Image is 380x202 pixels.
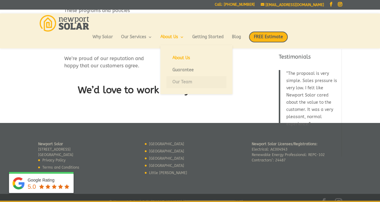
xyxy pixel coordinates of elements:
[192,35,224,45] a: Getting Started
[40,15,89,32] img: Newport Solar | Solar Energy Optimized.
[42,158,65,162] a: Privacy Policy
[149,171,187,175] a: Little [PERSON_NAME]
[149,156,184,161] a: [GEOGRAPHIC_DATA]
[232,35,241,45] a: Blog
[42,165,79,170] a: Terms and Conditions
[279,53,338,64] h4: Testimonials
[261,3,324,7] a: [EMAIL_ADDRESS][DOMAIN_NAME]
[149,149,184,153] a: [GEOGRAPHIC_DATA]
[252,142,318,146] strong: Newport Solar Licenses/Registrations:
[249,32,288,42] span: FREE Estimate
[64,56,144,69] span: We’re proud of our reputation and happy that our customers agree.
[93,35,113,45] a: Why Solar
[78,84,222,96] strong: We’d love to work with you too!
[160,35,184,45] a: About Us
[149,142,184,146] a: [GEOGRAPHIC_DATA]
[28,177,71,183] div: Google Rating
[38,141,79,158] p: [STREET_ADDRESS] [GEOGRAPHIC_DATA]
[166,64,226,76] a: Guarantee
[215,3,255,9] a: Call: [PHONE_NUMBER]
[279,70,338,128] blockquote: The proposal is very simple. Sales pressure is very low. I felt like Newport Solar cared about th...
[121,35,152,45] a: Our Services
[166,52,226,64] a: About Us
[38,142,63,146] strong: Newport Solar
[28,183,36,190] span: 5.0
[249,32,288,48] a: FREE Estimate
[166,76,226,88] a: Our Team
[149,164,184,168] a: [GEOGRAPHIC_DATA]
[252,141,325,163] p: Electrical: AC004943 Renewable Energy Professional: REPC-102 Contractors’: 24487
